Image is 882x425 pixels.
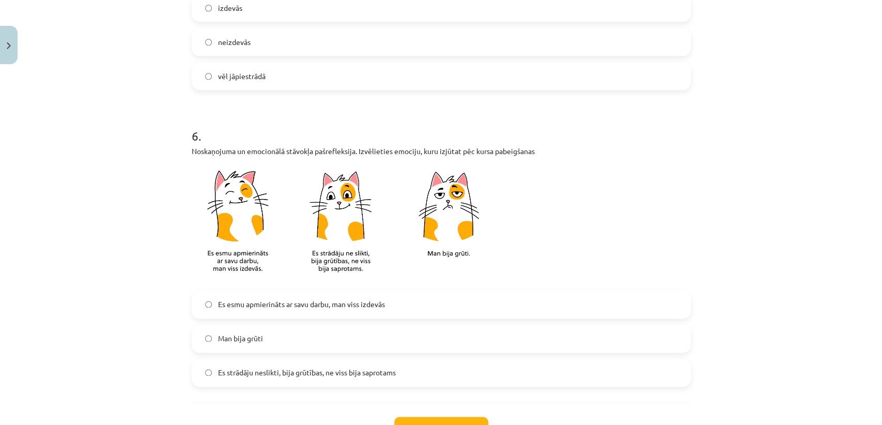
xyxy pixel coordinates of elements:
input: Man bija grūti [205,335,212,342]
span: Man bija grūti [218,333,263,344]
span: izdevās [218,3,242,13]
p: Noskaņojuma un emocionālā stāvokļa pašrefleksija. Izvēlieties emociju, kuru izjūtat pēc kursa pab... [192,146,691,157]
span: Es esmu apmierināts ar savu darbu, man viss izdevās [218,299,385,310]
span: vēl jāpiestrādā [218,71,266,82]
input: izdevās [205,5,212,11]
h1: 6 . [192,111,691,143]
input: Es esmu apmierināts ar savu darbu, man viss izdevās [205,301,212,308]
span: Es strādāju neslikti, bija grūtības, ne viss bija saprotams [218,367,396,378]
input: vēl jāpiestrādā [205,73,212,80]
img: icon-close-lesson-0947bae3869378f0d4975bcd49f059093ad1ed9edebbc8119c70593378902aed.svg [7,42,11,49]
input: neizdevās [205,39,212,45]
input: Es strādāju neslikti, bija grūtības, ne viss bija saprotams [205,369,212,376]
span: neizdevās [218,37,251,48]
